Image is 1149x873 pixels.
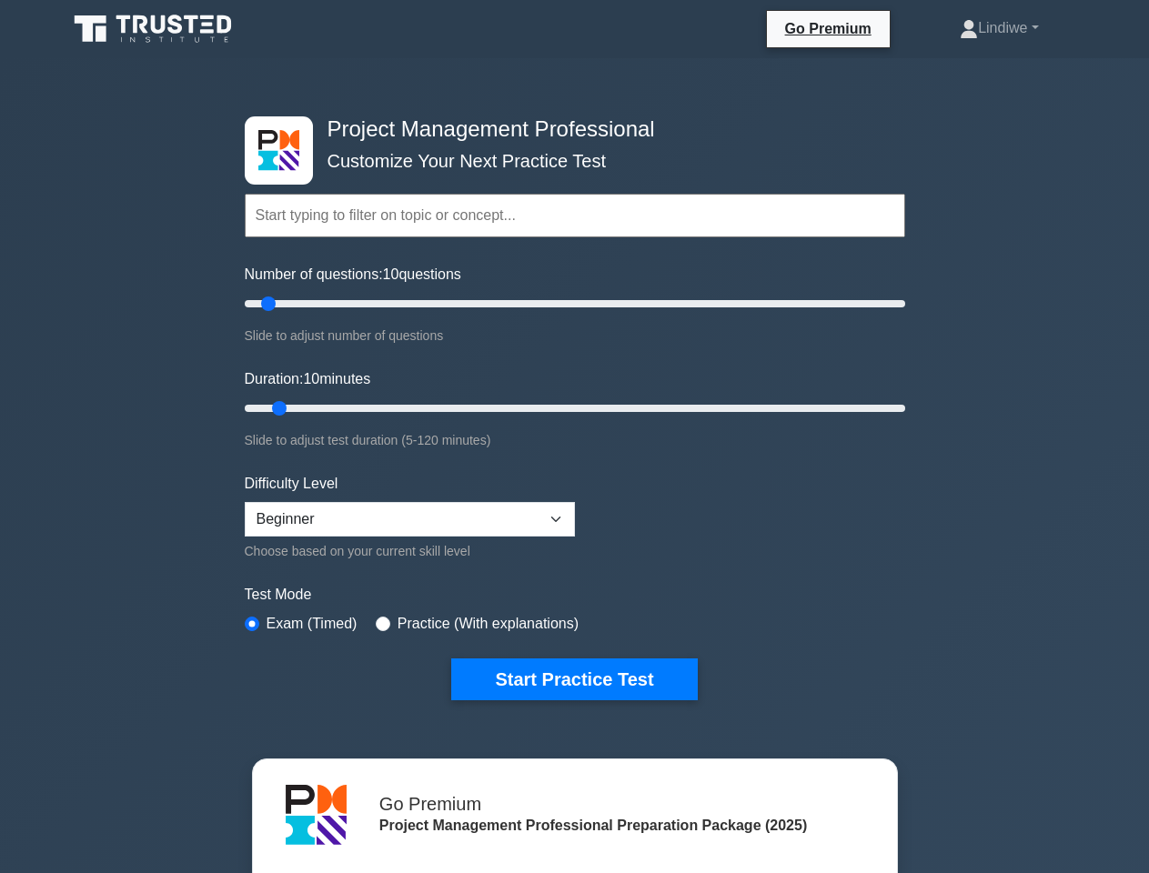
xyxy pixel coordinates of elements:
[245,429,905,451] div: Slide to adjust test duration (5-120 minutes)
[320,116,816,143] h4: Project Management Professional
[245,584,905,606] label: Test Mode
[303,371,319,386] span: 10
[245,325,905,346] div: Slide to adjust number of questions
[245,368,371,390] label: Duration: minutes
[245,194,905,237] input: Start typing to filter on topic or concept...
[398,613,579,635] label: Practice (With explanations)
[245,540,575,562] div: Choose based on your current skill level
[245,473,338,495] label: Difficulty Level
[267,613,358,635] label: Exam (Timed)
[383,266,399,282] span: 10
[916,10,1082,46] a: Lindiwe
[451,658,697,700] button: Start Practice Test
[245,264,461,286] label: Number of questions: questions
[774,17,882,40] a: Go Premium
